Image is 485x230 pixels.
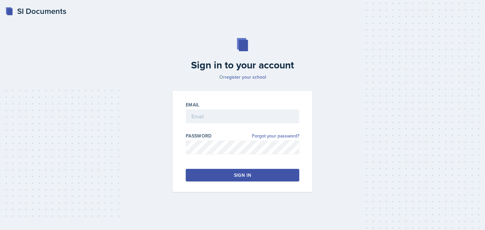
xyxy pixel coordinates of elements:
[169,74,316,80] p: Or
[186,101,200,108] label: Email
[234,172,251,178] div: Sign in
[252,133,299,139] a: Forgot your password?
[5,5,66,17] a: SI Documents
[186,109,299,123] input: Email
[186,169,299,181] button: Sign in
[169,59,316,71] h2: Sign in to your account
[225,74,266,80] a: register your school
[186,133,212,139] label: Password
